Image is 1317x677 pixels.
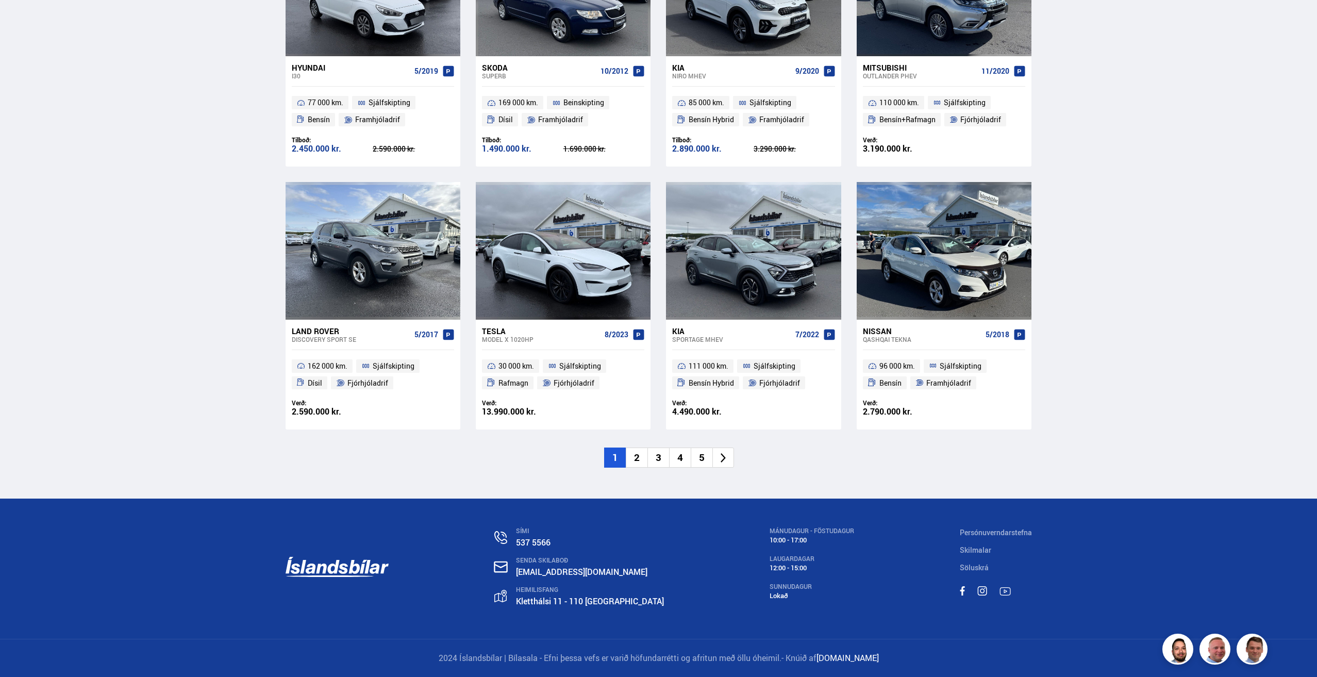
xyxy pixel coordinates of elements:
[672,326,791,336] div: Kia
[1164,635,1195,666] img: nhp88E3Fdnt1Opn2.png
[538,113,583,126] span: Framhjóladrif
[672,72,791,79] div: Niro MHEV
[795,67,819,75] span: 9/2020
[672,407,754,416] div: 4.490.000 kr.
[879,360,915,372] span: 96 000 km.
[879,377,902,389] span: Bensín
[482,326,601,336] div: Tesla
[498,360,534,372] span: 30 000 km.
[754,360,795,372] span: Sjálfskipting
[626,448,647,468] li: 2
[476,320,651,430] a: Tesla Model X 1020HP 8/2023 30 000 km. Sjálfskipting Rafmagn Fjórhjóladrif Verð: 13.990.000 kr.
[863,326,981,336] div: Nissan
[672,136,754,144] div: Tilboð:
[292,336,410,343] div: Discovery Sport SE
[749,96,791,109] span: Sjálfskipting
[292,326,410,336] div: Land Rover
[960,113,1001,126] span: Fjórhjóladrif
[494,531,507,544] img: n0V2lOsqF3l1V2iz.svg
[759,113,804,126] span: Framhjóladrif
[863,136,944,144] div: Verð:
[781,652,816,664] span: - Knúið af
[308,96,343,109] span: 77 000 km.
[482,144,563,153] div: 1.490.000 kr.
[516,557,664,564] div: SENDA SKILABOÐ
[672,63,791,72] div: Kia
[795,331,819,339] span: 7/2022
[689,113,734,126] span: Bensín Hybrid
[498,377,528,389] span: Rafmagn
[1238,635,1269,666] img: FbJEzSuNWCJXmdc-.webp
[672,336,791,343] div: Sportage MHEV
[770,583,854,590] div: SUNNUDAGUR
[516,596,664,607] a: Kletthálsi 11 - 110 [GEOGRAPHIC_DATA]
[286,56,460,167] a: Hyundai i30 5/2019 77 000 km. Sjálfskipting Bensín Framhjóladrif Tilboð: 2.450.000 kr. 2.590.000 kr.
[689,96,724,109] span: 85 000 km.
[770,592,854,600] div: Lokað
[666,320,841,430] a: Kia Sportage MHEV 7/2022 111 000 km. Sjálfskipting Bensín Hybrid Fjórhjóladrif Verð: 4.490.000 kr.
[414,67,438,75] span: 5/2019
[981,67,1009,75] span: 11/2020
[940,360,981,372] span: Sjálfskipting
[1201,635,1232,666] img: siFngHWaQ9KaOqBr.png
[689,377,734,389] span: Bensín Hybrid
[482,399,563,407] div: Verð:
[857,320,1031,430] a: Nissan Qashqai TEKNA 5/2018 96 000 km. Sjálfskipting Bensín Framhjóladrif Verð: 2.790.000 kr.
[879,96,919,109] span: 110 000 km.
[770,527,854,535] div: MÁNUDAGUR - FÖSTUDAGUR
[960,563,989,572] a: Söluskrá
[347,377,388,389] span: Fjórhjóladrif
[292,399,373,407] div: Verð:
[355,113,400,126] span: Framhjóladrif
[308,377,322,389] span: Dísil
[482,136,563,144] div: Tilboð:
[863,63,977,72] div: Mitsubishi
[960,527,1032,537] a: Persónuverndarstefna
[666,56,841,167] a: Kia Niro MHEV 9/2020 85 000 km. Sjálfskipting Bensín Hybrid Framhjóladrif Tilboð: 2.890.000 kr. 3...
[292,72,410,79] div: i30
[647,448,669,468] li: 3
[879,113,936,126] span: Bensín+Rafmagn
[516,527,664,535] div: SÍMI
[292,136,373,144] div: Tilboð:
[944,96,986,109] span: Sjálfskipting
[604,448,626,468] li: 1
[476,56,651,167] a: Skoda Superb 10/2012 169 000 km. Beinskipting Dísil Framhjóladrif Tilboð: 1.490.000 kr. 1.690.000...
[516,566,647,577] a: [EMAIL_ADDRESS][DOMAIN_NAME]
[516,586,664,593] div: HEIMILISFANG
[960,545,991,555] a: Skilmalar
[669,448,691,468] li: 4
[559,360,601,372] span: Sjálfskipting
[601,67,628,75] span: 10/2012
[863,399,944,407] div: Verð:
[494,590,507,603] img: gp4YpyYFnEr45R34.svg
[770,555,854,563] div: LAUGARDAGAR
[689,360,728,372] span: 111 000 km.
[286,652,1032,664] p: 2024 Íslandsbílar | Bílasala - Efni þessa vefs er varið höfundarrétti og afritun með öllu óheimil.
[563,96,604,109] span: Beinskipting
[863,144,944,153] div: 3.190.000 kr.
[672,399,754,407] div: Verð:
[308,113,330,126] span: Bensín
[563,145,645,153] div: 1.690.000 kr.
[863,407,944,416] div: 2.790.000 kr.
[691,448,712,468] li: 5
[308,360,347,372] span: 162 000 km.
[863,72,977,79] div: Outlander PHEV
[286,320,460,430] a: Land Rover Discovery Sport SE 5/2017 162 000 km. Sjálfskipting Dísil Fjórhjóladrif Verð: 2.590.00...
[482,72,596,79] div: Superb
[857,56,1031,167] a: Mitsubishi Outlander PHEV 11/2020 110 000 km. Sjálfskipting Bensín+Rafmagn Fjórhjóladrif Verð: 3....
[926,377,971,389] span: Framhjóladrif
[414,331,438,339] span: 5/2017
[498,96,538,109] span: 169 000 km.
[759,377,800,389] span: Fjórhjóladrif
[672,144,754,153] div: 2.890.000 kr.
[770,536,854,544] div: 10:00 - 17:00
[770,564,854,572] div: 12:00 - 15:00
[863,336,981,343] div: Qashqai TEKNA
[986,331,1009,339] span: 5/2018
[292,407,373,416] div: 2.590.000 kr.
[605,331,628,339] span: 8/2023
[373,145,454,153] div: 2.590.000 kr.
[494,561,508,573] img: nHj8e-n-aHgjukTg.svg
